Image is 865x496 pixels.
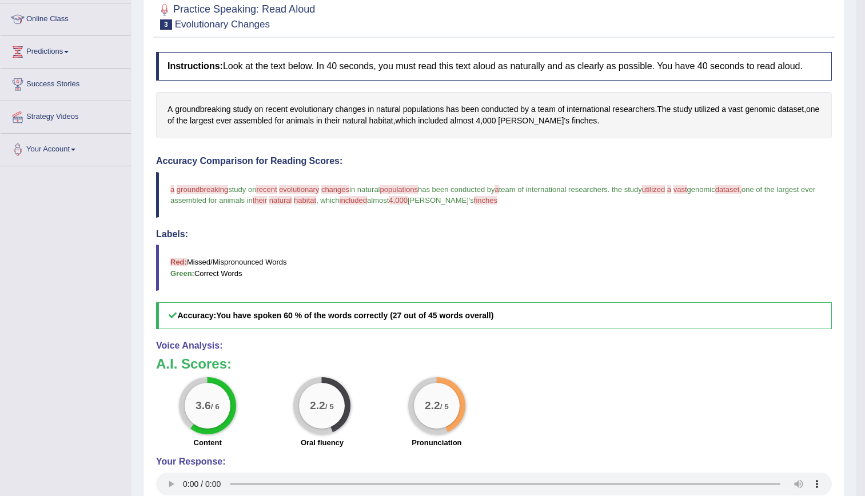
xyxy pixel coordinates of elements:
span: Click to see word definition [335,103,365,115]
span: their [253,196,267,205]
a: Your Account [1,134,131,162]
span: Click to see word definition [275,115,284,127]
span: [PERSON_NAME]'s [408,196,474,205]
span: study on [228,185,256,194]
label: Oral fluency [301,437,344,448]
span: finches [474,196,497,205]
big: 3.6 [196,399,211,412]
span: Click to see word definition [806,103,819,115]
span: Click to see word definition [265,103,288,115]
span: Click to see word definition [531,103,536,115]
span: in natural [349,185,380,194]
span: Click to see word definition [722,103,726,115]
span: 3 [160,19,172,30]
h4: Voice Analysis: [156,341,832,351]
small: / 6 [211,402,220,411]
span: Click to see word definition [558,103,565,115]
span: evolutionary [279,185,319,194]
small: Evolutionary Changes [175,19,270,30]
span: Click to see word definition [286,115,314,127]
span: Click to see word definition [728,103,743,115]
span: Click to see word definition [481,103,519,115]
span: Click to see word definition [177,115,188,127]
span: Click to see word definition [446,103,459,115]
span: vast [673,185,687,194]
span: populations [380,185,418,194]
span: has been conducted by [418,185,495,194]
span: Click to see word definition [316,115,322,127]
b: Instructions: [168,61,223,71]
blockquote: Missed/Mispronounced Words Correct Words [156,245,832,290]
h2: Practice Speaking: Read Aloud [156,1,315,30]
span: Click to see word definition [538,103,556,115]
span: Click to see word definition [673,103,692,115]
label: Content [194,437,222,448]
span: a [495,185,499,194]
span: Click to see word definition [216,115,232,127]
span: habitat [294,196,316,205]
span: Click to see word definition [403,103,444,115]
span: Click to see word definition [461,103,479,115]
span: Click to see word definition [369,115,393,127]
span: Click to see word definition [657,103,671,115]
span: Click to see word definition [520,103,529,115]
span: recent [256,185,277,194]
span: changes [321,185,349,194]
span: Click to see word definition [233,103,252,115]
h4: Look at the text below. In 40 seconds, you must read this text aloud as naturally and as clearly ... [156,52,832,81]
span: Click to see word definition [190,115,214,127]
b: You have spoken 60 % of the words correctly (27 out of 45 words overall) [216,311,493,320]
span: Click to see word definition [168,103,173,115]
span: a [667,185,671,194]
b: A.I. Scores: [156,356,232,371]
span: Click to see word definition [476,115,480,127]
span: genomic [687,185,715,194]
big: 2.2 [310,399,326,412]
big: 2.2 [425,399,440,412]
span: , which [316,196,339,205]
span: dataset, [715,185,742,194]
b: Red: [170,258,187,266]
span: Click to see word definition [376,103,401,115]
a: Strategy Videos [1,101,131,130]
span: Click to see word definition [234,115,273,127]
span: groundbreaking [177,185,228,194]
span: Click to see word definition [572,115,597,127]
span: utilized [642,185,665,194]
span: Click to see word definition [368,103,374,115]
span: team of international researchers. the study [499,185,642,194]
a: Online Class [1,3,131,32]
span: Click to see word definition [396,115,416,127]
span: Click to see word definition [745,103,775,115]
h5: Accuracy: [156,302,832,329]
span: Click to see word definition [325,115,340,127]
span: Click to see word definition [450,115,473,127]
span: Click to see word definition [342,115,367,127]
span: one of the largest ever assembled for animals in [170,185,818,205]
small: / 5 [440,402,449,411]
span: Click to see word definition [695,103,720,115]
span: Click to see word definition [418,115,448,127]
span: natural [269,196,292,205]
span: Click to see word definition [175,103,230,115]
small: / 5 [325,402,334,411]
a: Success Stories [1,69,131,97]
span: a [170,185,174,194]
div: . , , , . [156,92,832,138]
span: Click to see word definition [567,103,610,115]
h4: Labels: [156,229,832,239]
span: Click to see word definition [168,115,174,127]
span: included [340,196,367,205]
span: Click to see word definition [778,103,804,115]
a: Predictions [1,36,131,65]
h4: Accuracy Comparison for Reading Scores: [156,156,832,166]
span: 4,000 [389,196,408,205]
span: Click to see word definition [498,115,569,127]
span: Click to see word definition [254,103,264,115]
span: Click to see word definition [290,103,333,115]
h4: Your Response: [156,457,832,467]
b: Green: [170,269,194,278]
span: Click to see word definition [612,103,655,115]
span: Click to see word definition [483,115,496,127]
span: almost [367,196,389,205]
